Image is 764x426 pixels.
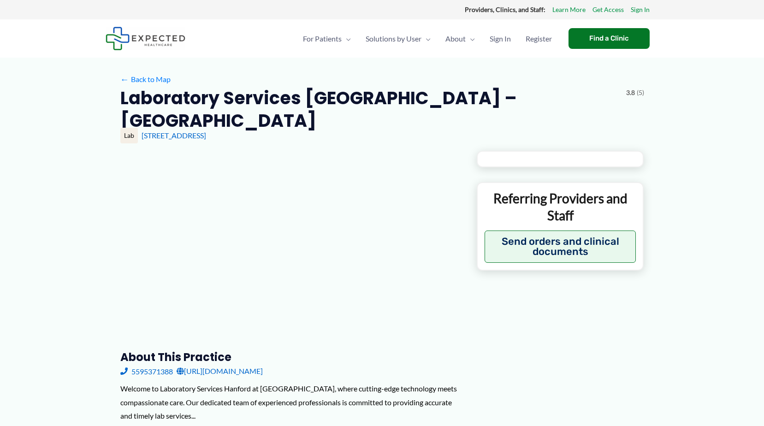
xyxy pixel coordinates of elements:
span: Register [526,23,552,55]
p: Referring Providers and Staff [485,190,636,224]
span: Menu Toggle [342,23,351,55]
div: Welcome to Laboratory Services Hanford at [GEOGRAPHIC_DATA], where cutting-edge technology meets ... [120,382,462,423]
a: Sign In [631,4,650,16]
a: Sign In [482,23,518,55]
span: Menu Toggle [466,23,475,55]
h2: Laboratory Services [GEOGRAPHIC_DATA] – [GEOGRAPHIC_DATA] [120,87,619,132]
span: For Patients [303,23,342,55]
span: About [445,23,466,55]
a: Learn More [552,4,586,16]
h3: About this practice [120,350,462,364]
img: Expected Healthcare Logo - side, dark font, small [106,27,185,50]
div: Lab [120,128,138,143]
a: [STREET_ADDRESS] [142,131,206,140]
span: 3.8 [626,87,635,99]
span: ← [120,75,129,83]
a: Find a Clinic [569,28,650,49]
a: 5595371388 [120,364,173,378]
a: For PatientsMenu Toggle [296,23,358,55]
a: [URL][DOMAIN_NAME] [177,364,263,378]
a: Get Access [592,4,624,16]
span: Sign In [490,23,511,55]
strong: Providers, Clinics, and Staff: [465,6,545,13]
span: Menu Toggle [421,23,431,55]
a: AboutMenu Toggle [438,23,482,55]
a: Register [518,23,559,55]
span: (5) [637,87,644,99]
a: ←Back to Map [120,72,171,86]
span: Solutions by User [366,23,421,55]
a: Solutions by UserMenu Toggle [358,23,438,55]
nav: Primary Site Navigation [296,23,559,55]
button: Send orders and clinical documents [485,231,636,263]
